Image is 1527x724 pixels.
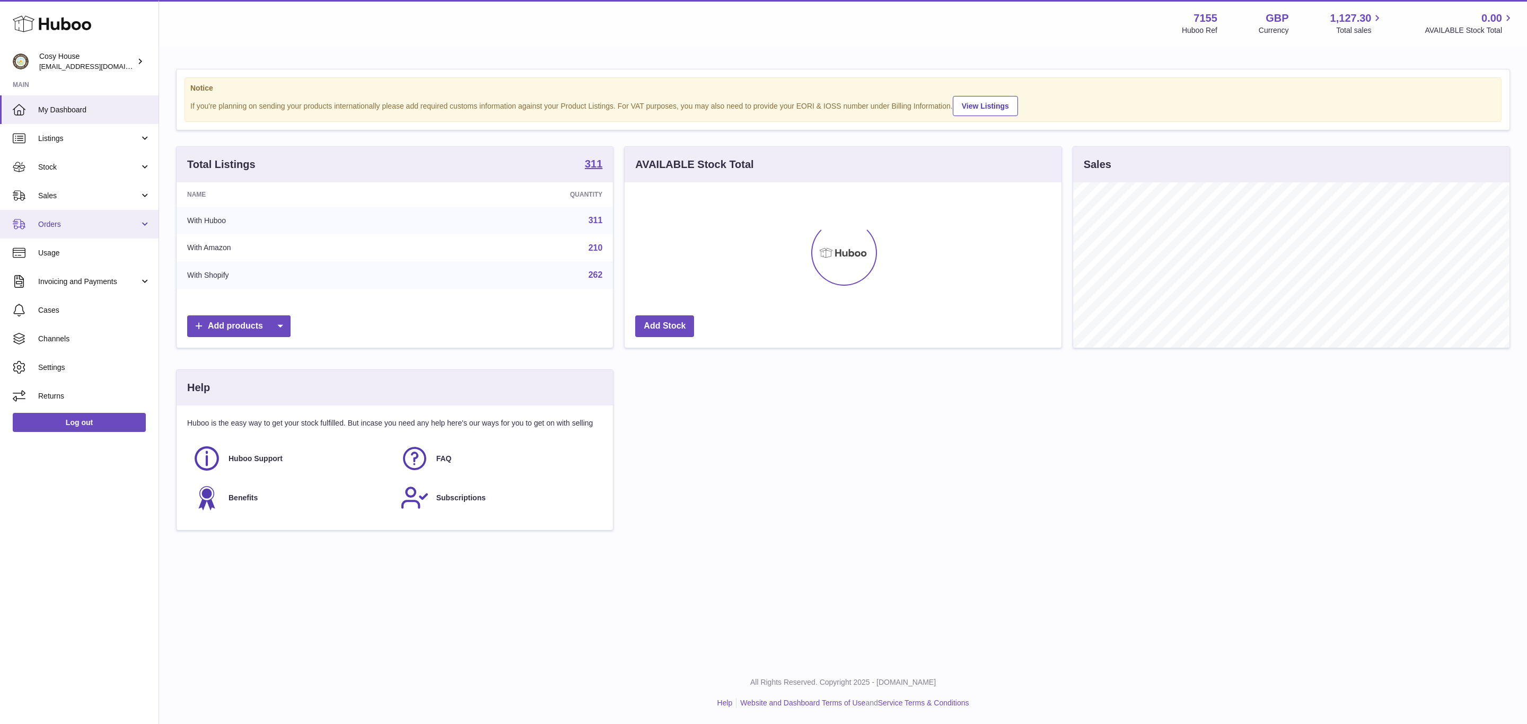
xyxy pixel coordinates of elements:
[589,243,603,252] a: 210
[1481,11,1502,25] span: 0.00
[39,51,135,72] div: Cosy House
[635,315,694,337] a: Add Stock
[38,305,151,315] span: Cases
[192,444,390,473] a: Huboo Support
[589,216,603,225] a: 311
[436,493,486,503] span: Subscriptions
[1193,11,1217,25] strong: 7155
[1330,11,1372,25] span: 1,127.30
[192,483,390,512] a: Benefits
[953,96,1018,116] a: View Listings
[1266,11,1288,25] strong: GBP
[38,162,139,172] span: Stock
[177,182,416,207] th: Name
[38,105,151,115] span: My Dashboard
[187,157,256,172] h3: Total Listings
[585,158,602,171] a: 311
[229,454,283,464] span: Huboo Support
[740,699,865,707] a: Website and Dashboard Terms of Use
[177,234,416,262] td: With Amazon
[38,134,139,144] span: Listings
[187,418,602,428] p: Huboo is the easy way to get your stock fulfilled. But incase you need any help here's our ways f...
[635,157,753,172] h3: AVAILABLE Stock Total
[878,699,969,707] a: Service Terms & Conditions
[38,363,151,373] span: Settings
[190,83,1496,93] strong: Notice
[1425,11,1514,36] a: 0.00 AVAILABLE Stock Total
[38,277,139,287] span: Invoicing and Payments
[13,413,146,432] a: Log out
[736,698,969,708] li: and
[38,219,139,229] span: Orders
[585,158,602,169] strong: 311
[1182,25,1217,36] div: Huboo Ref
[13,54,29,69] img: info@wholesomegoods.com
[38,391,151,401] span: Returns
[589,270,603,279] a: 262
[436,454,452,464] span: FAQ
[38,248,151,258] span: Usage
[187,381,210,395] h3: Help
[38,191,139,201] span: Sales
[717,699,733,707] a: Help
[1336,25,1383,36] span: Total sales
[177,207,416,234] td: With Huboo
[39,62,156,70] span: [EMAIL_ADDRESS][DOMAIN_NAME]
[229,493,258,503] span: Benefits
[400,444,598,473] a: FAQ
[38,334,151,344] span: Channels
[187,315,291,337] a: Add products
[1330,11,1384,36] a: 1,127.30 Total sales
[177,261,416,289] td: With Shopify
[168,677,1519,687] p: All Rights Reserved. Copyright 2025 - [DOMAIN_NAME]
[190,94,1496,116] div: If you're planning on sending your products internationally please add required customs informati...
[416,182,613,207] th: Quantity
[400,483,598,512] a: Subscriptions
[1084,157,1111,172] h3: Sales
[1425,25,1514,36] span: AVAILABLE Stock Total
[1259,25,1289,36] div: Currency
